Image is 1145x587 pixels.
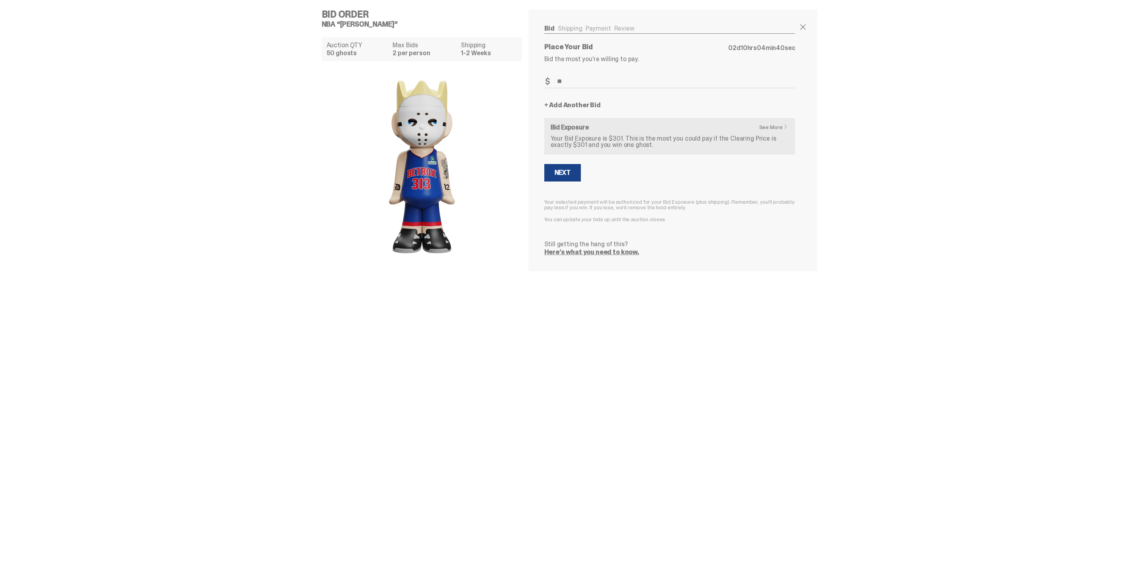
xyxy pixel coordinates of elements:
h6: Bid Exposure [551,124,789,131]
p: Your Bid Exposure is $301. This is the most you could pay if the Clearing Price is exactly $301 a... [551,135,789,148]
span: 10 [741,44,747,52]
dd: 50 ghosts [327,50,388,56]
p: Your selected payment will be authorized for your Bid Exposure (plus shipping). Remember, you’ll ... [544,199,795,210]
div: Next [555,170,571,176]
p: d hrs min sec [728,45,795,51]
dt: Shipping [461,42,517,48]
h4: Bid Order [322,10,528,19]
dd: 1-2 Weeks [461,50,517,56]
span: 04 [757,44,766,52]
button: Next [544,164,581,182]
span: $ [545,77,550,85]
dt: Max Bids [393,42,456,48]
a: See More [759,124,792,130]
span: 40 [776,44,785,52]
dt: Auction QTY [327,42,388,48]
p: Place Your Bid [544,43,729,50]
p: You can update your bids up until the auction closes. [544,216,795,222]
p: Still getting the hang of this? [544,241,795,247]
p: Bid the most you’re willing to pay. [544,56,795,62]
a: Bid [544,24,555,33]
a: + Add Another Bid [544,102,601,108]
h5: NBA “[PERSON_NAME]” [322,21,528,28]
img: product image [342,68,501,266]
a: Here’s what you need to know. [544,248,639,256]
dd: 2 per person [393,50,456,56]
span: 02 [728,44,737,52]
